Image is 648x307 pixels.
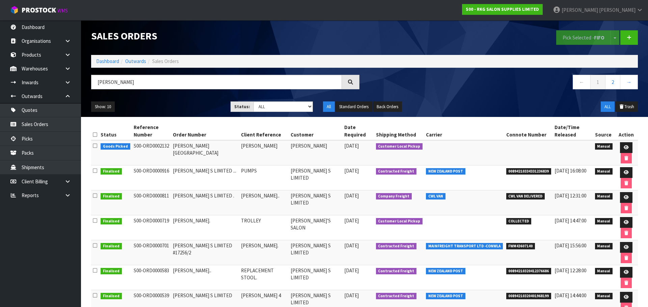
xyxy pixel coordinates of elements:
[101,168,122,175] span: Finalised
[506,168,551,175] span: 00894210334331236839
[555,292,586,299] span: [DATE] 14:44:00
[239,265,289,290] td: REPLACEMENT STOOL.
[505,122,553,140] th: Connote Number
[506,268,551,275] span: 00894210320412376686
[506,243,535,250] span: FWM43607140
[555,267,586,274] span: [DATE] 12:28:00
[562,7,598,13] span: [PERSON_NAME]
[426,243,503,250] span: MAINFREIGHT TRANSPORT LTD -CONWLA
[376,268,417,275] span: Contracted Freight
[344,267,359,274] span: [DATE]
[556,30,611,45] button: Pick Selected -FIFO
[374,122,425,140] th: Shipping Method
[289,140,343,165] td: [PERSON_NAME]
[239,240,289,265] td: [PERSON_NAME].
[289,215,343,240] td: [PERSON_NAME]'S SALON
[426,193,446,200] span: CWL VAN
[125,58,146,64] a: Outwards
[344,217,359,224] span: [DATE]
[424,122,505,140] th: Carrier
[132,140,171,165] td: S00-ORD0002132
[99,122,132,140] th: Status
[376,168,417,175] span: Contracted Freight
[615,101,638,112] button: Trash
[152,58,179,64] span: Sales Orders
[466,6,539,12] strong: S00 - RKG SALON SUPPLIES LIMITED
[239,140,289,165] td: [PERSON_NAME]
[376,293,417,300] span: Contracted Freight
[335,101,372,112] button: Standard Orders
[506,218,532,225] span: COLLECTED
[376,218,423,225] span: Customer Local Pickup
[376,243,417,250] span: Contracted Freight
[555,167,586,174] span: [DATE] 16:08:00
[289,265,343,290] td: [PERSON_NAME] S LIMITED
[91,30,359,41] h1: Sales Orders
[96,58,119,64] a: Dashboard
[101,243,122,250] span: Finalised
[595,293,613,300] span: Manual
[22,6,56,14] span: ProStock
[344,167,359,174] span: [DATE]
[10,6,19,14] img: cube-alt.png
[101,143,130,150] span: Goods Picked
[620,75,638,89] a: →
[171,140,239,165] td: [PERSON_NAME][GEOGRAPHIC_DATA]
[323,101,335,112] button: All
[344,292,359,299] span: [DATE]
[289,190,343,215] td: [PERSON_NAME] S LIMITED
[376,193,412,200] span: Company Freight
[101,218,122,225] span: Finalised
[171,190,239,215] td: [PERSON_NAME] S LIMITED .
[590,75,605,89] a: 1
[614,122,638,140] th: Action
[132,122,171,140] th: Reference Number
[101,193,122,200] span: Finalised
[57,7,68,14] small: WMS
[370,75,638,91] nav: Page navigation
[605,75,620,89] a: 2
[171,122,239,140] th: Order Number
[132,190,171,215] td: S00-ORD0000811
[91,101,115,112] button: Show: 10
[595,243,613,250] span: Manual
[171,215,239,240] td: [PERSON_NAME].
[555,242,586,249] span: [DATE] 15:56:00
[132,265,171,290] td: S00-ORD0000583
[595,168,613,175] span: Manual
[594,34,604,41] strong: FIFO
[91,75,342,89] input: Search sales orders
[376,143,423,150] span: Customer Local Pickup
[171,165,239,190] td: [PERSON_NAME] S LIMITED ...
[426,293,465,300] span: NEW ZEALAND POST
[593,122,615,140] th: Source
[462,4,543,15] a: S00 - RKG SALON SUPPLIES LIMITED
[506,193,545,200] span: CWL VAN DELIVERED
[595,193,613,200] span: Manual
[239,190,289,215] td: [PERSON_NAME]..
[234,104,250,110] strong: Status:
[595,143,613,150] span: Manual
[239,215,289,240] td: TROLLEY
[553,122,593,140] th: Date/Time Released
[343,122,374,140] th: Date Required
[555,192,586,199] span: [DATE] 12:31:00
[506,293,551,300] span: 00894210320401968199
[171,265,239,290] td: [PERSON_NAME]..
[595,218,613,225] span: Manual
[601,101,615,112] button: ALL
[595,268,613,275] span: Manual
[599,7,636,13] span: [PERSON_NAME]
[289,122,343,140] th: Customer
[573,75,591,89] a: ←
[239,122,289,140] th: Client Reference
[344,242,359,249] span: [DATE]
[101,293,122,300] span: Finalised
[239,165,289,190] td: PUMPS
[344,192,359,199] span: [DATE]
[289,165,343,190] td: [PERSON_NAME] S LIMITED
[289,240,343,265] td: [PERSON_NAME] S LIMITED
[132,240,171,265] td: S00-ORD0000701
[426,268,465,275] span: NEW ZEALAND POST
[101,268,122,275] span: Finalised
